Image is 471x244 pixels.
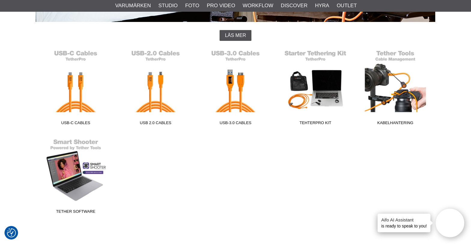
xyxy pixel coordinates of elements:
span: USB-3.0 Cables [196,120,275,128]
a: USB-C Cables [36,47,116,128]
a: Workflow [243,2,273,10]
span: USB 2.0 Cables [116,120,196,128]
a: Foto [185,2,199,10]
a: Pro Video [207,2,235,10]
img: Revisit consent button [7,228,16,237]
a: USB-3.0 Cables [196,47,275,128]
a: Varumärken [115,2,151,10]
a: TehterPro Kit [275,47,355,128]
a: Tether Software [36,136,116,217]
span: TehterPro Kit [275,120,355,128]
span: Kabelhantering [355,120,435,128]
a: Hyra [315,2,329,10]
div: is ready to speak to you! [378,214,430,232]
a: Studio [158,2,178,10]
span: Tether Software [36,209,116,217]
a: Kabelhantering [355,47,435,128]
h4: Aifo AI Assistant [381,217,427,223]
span: USB-C Cables [36,120,116,128]
a: Outlet [337,2,357,10]
span: Läs mer [225,33,246,38]
a: Discover [281,2,308,10]
button: Samtyckesinställningar [7,227,16,238]
a: USB 2.0 Cables [116,47,196,128]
